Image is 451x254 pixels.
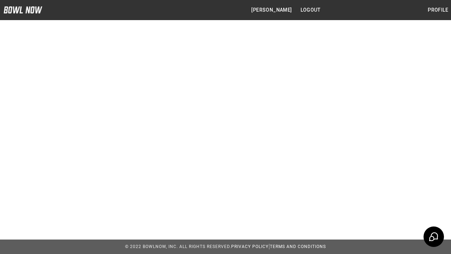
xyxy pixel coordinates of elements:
a: Privacy Policy [231,244,268,249]
span: © 2022 BowlNow, Inc. All Rights Reserved. [125,244,231,249]
img: logo [4,6,42,13]
button: Logout [298,4,323,17]
a: Terms and Conditions [270,244,326,249]
button: [PERSON_NAME] [248,4,295,17]
button: Profile [425,4,451,17]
